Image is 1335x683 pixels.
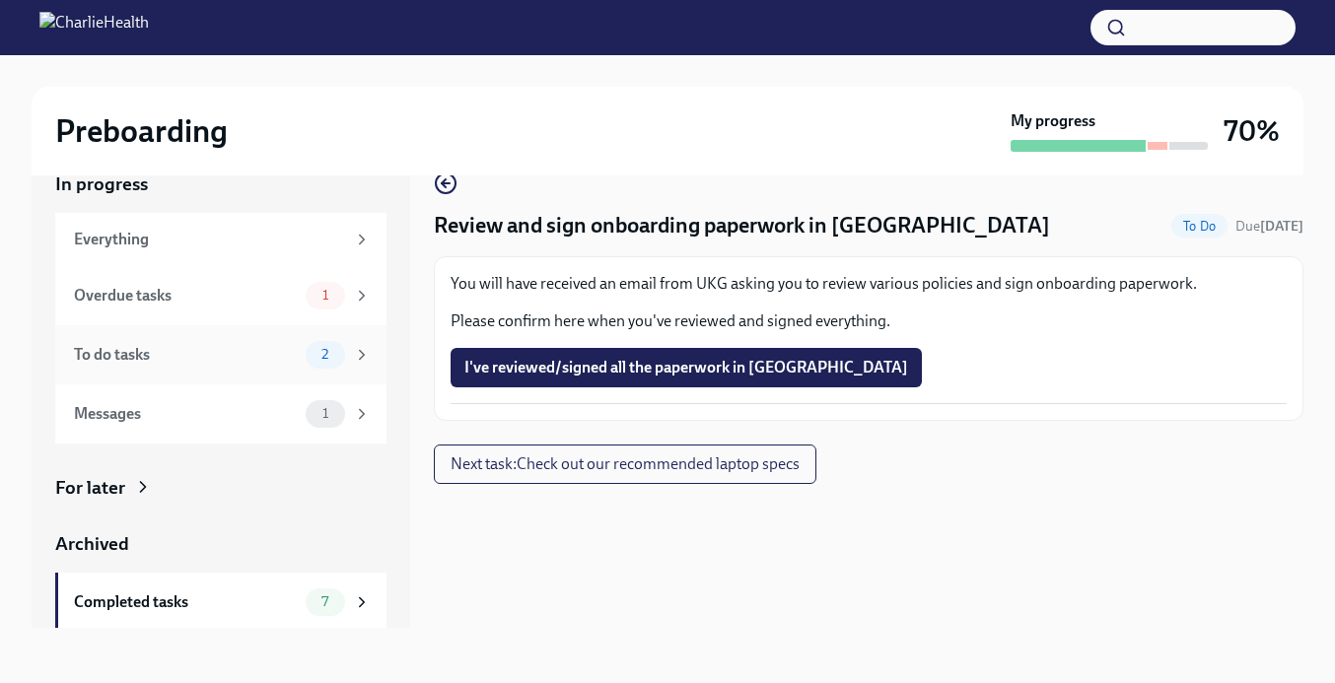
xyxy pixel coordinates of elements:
a: Messages1 [55,384,386,444]
div: Everything [74,229,345,250]
div: To do tasks [74,344,298,366]
div: Completed tasks [74,591,298,613]
div: For later [55,475,125,501]
a: Completed tasks7 [55,573,386,632]
button: I've reviewed/signed all the paperwork in [GEOGRAPHIC_DATA] [451,348,922,387]
p: Please confirm here when you've reviewed and signed everything. [451,310,1287,332]
a: In progress [55,171,386,197]
a: For later [55,475,386,501]
a: To do tasks2 [55,325,386,384]
div: Messages [74,403,298,425]
a: Overdue tasks1 [55,266,386,325]
a: Archived [55,531,386,557]
span: 1 [311,288,340,303]
h2: Preboarding [55,111,228,151]
p: You will have received an email from UKG asking you to review various policies and sign onboardin... [451,273,1287,295]
a: Everything [55,213,386,266]
h4: Review and sign onboarding paperwork in [GEOGRAPHIC_DATA] [434,211,1050,240]
strong: [DATE] [1260,218,1303,235]
span: October 4th, 2025 09:00 [1235,217,1303,236]
span: To Do [1171,219,1228,234]
span: 1 [311,406,340,421]
h3: 70% [1224,113,1280,149]
span: 7 [310,594,340,609]
button: Next task:Check out our recommended laptop specs [434,444,816,484]
div: Overdue tasks [74,285,298,307]
span: I've reviewed/signed all the paperwork in [GEOGRAPHIC_DATA] [464,358,908,377]
span: Next task : Check out our recommended laptop specs [451,454,800,474]
img: CharlieHealth [39,12,149,43]
strong: My progress [1011,110,1095,132]
span: Due [1235,218,1303,235]
span: 2 [310,347,340,362]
